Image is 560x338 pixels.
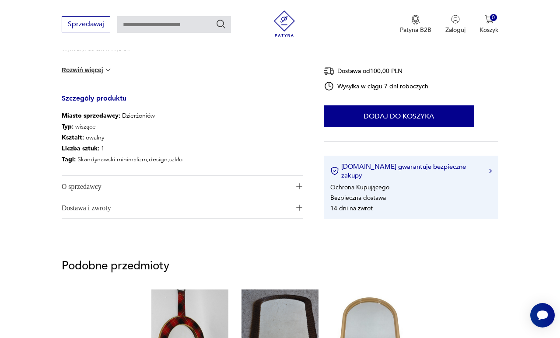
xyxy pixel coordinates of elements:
button: Ikona plusaO sprzedawcy [62,176,303,197]
li: Bezpieczna dostawa [330,193,386,202]
a: design [149,155,168,164]
span: Dostawa i zwroty [62,197,291,218]
p: wiszące [62,121,182,132]
div: 0 [490,14,497,21]
button: Patyna B2B [400,15,431,34]
img: Ikona dostawy [324,66,334,77]
button: Ikona plusaDostawa i zwroty [62,197,303,218]
p: , , [62,154,182,165]
p: Dzierżoniów [62,110,182,121]
img: Patyna - sklep z meblami i dekoracjami vintage [271,10,297,37]
div: Dostawa od 100,00 PLN [324,66,429,77]
b: Tagi: [62,155,76,164]
b: Liczba sztuk: [62,144,99,153]
img: Ikona plusa [296,205,302,211]
img: Ikona koszyka [485,15,493,24]
div: Wysyłka w ciągu 7 dni roboczych [324,81,429,91]
img: Ikona medalu [411,15,420,24]
p: owalny [62,132,182,143]
a: Skandynawski minimalizm [77,155,147,164]
button: [DOMAIN_NAME] gwarantuje bezpieczne zakupy [330,162,492,180]
img: chevron down [104,66,112,74]
button: Szukaj [216,19,226,29]
a: Sprzedawaj [62,22,110,28]
img: Ikona plusa [296,183,302,189]
h3: Szczegóły produktu [62,96,303,110]
li: 14 dni na zwrot [330,204,373,212]
a: szkło [169,155,182,164]
span: O sprzedawcy [62,176,291,197]
img: Ikonka użytkownika [451,15,460,24]
p: Zaloguj [445,26,465,34]
p: Patyna B2B [400,26,431,34]
li: Ochrona Kupującego [330,183,389,191]
button: Sprzedawaj [62,16,110,32]
p: 1 [62,143,182,154]
button: Dodaj do koszyka [324,105,474,127]
button: 0Koszyk [479,15,498,34]
button: Zaloguj [445,15,465,34]
b: Typ : [62,122,73,131]
b: Kształt : [62,133,84,142]
a: Ikona medaluPatyna B2B [400,15,431,34]
img: Ikona strzałki w prawo [489,169,492,173]
img: Ikona certyfikatu [330,167,339,175]
iframe: Smartsupp widget button [530,303,555,328]
p: Koszyk [479,26,498,34]
button: Rozwiń więcej [62,66,112,74]
b: Miasto sprzedawcy : [62,112,120,120]
p: Podobne przedmioty [62,261,498,271]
